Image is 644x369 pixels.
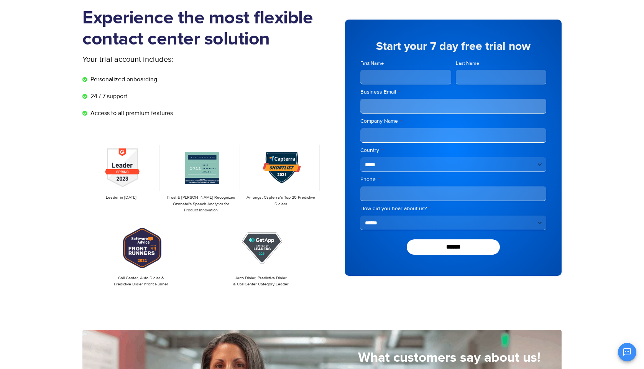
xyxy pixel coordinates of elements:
[206,275,316,288] p: Auto Dialer, Predictive Dialer & Call Center Category Leader
[360,88,546,96] label: Business Email
[360,147,546,154] label: Country
[360,205,546,213] label: How did you hear about us?
[618,343,636,361] button: Open chat
[82,54,264,65] p: Your trial account includes:
[246,194,316,207] p: Amongst Capterra’s Top 20 Predictive Dialers
[86,194,156,201] p: Leader in [DATE]
[360,41,546,52] h5: Start your 7 day free trial now
[82,8,322,50] h1: Experience the most flexible contact center solution
[82,351,540,364] h5: What customers say about us!
[86,275,196,288] p: Call Center, Auto Dialer & Predictive Dialer Front Runner
[360,176,546,183] label: Phone
[89,92,127,101] span: 24 / 7 support
[166,194,236,214] p: Frost & [PERSON_NAME] Recognizes Ozonetel's Speech Analytics for Product Innovation
[360,117,546,125] label: Company Name
[456,60,547,67] label: Last Name
[89,75,157,84] span: Personalized onboarding
[89,109,173,118] span: Access to all premium features
[360,60,451,67] label: First Name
